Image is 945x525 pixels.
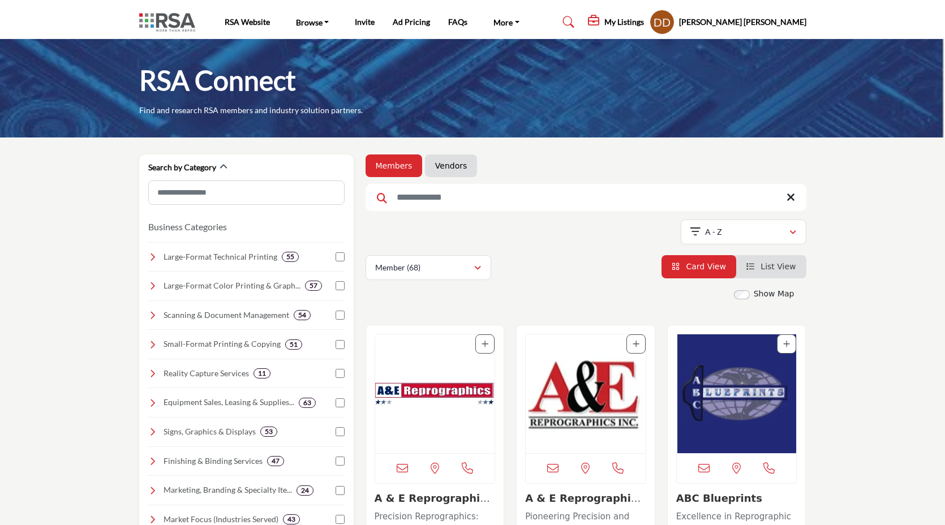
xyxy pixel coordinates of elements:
a: A & E Reprographics,... [525,492,641,517]
a: A & E Reprographics ... [375,492,492,517]
a: View List [746,262,796,271]
h4: Large-Format Technical Printing: High-quality printing for blueprints, construction and architect... [164,251,277,262]
div: My Listings [588,15,644,29]
input: Select Marketing, Branding & Specialty Items checkbox [336,486,345,495]
a: View Card [672,262,726,271]
b: 63 [303,399,311,407]
button: Member (68) [366,255,491,280]
b: 53 [265,428,273,436]
b: 47 [272,457,280,465]
a: Open Listing in new tab [526,334,646,453]
input: Select Scanning & Document Management checkbox [336,311,345,320]
h1: RSA Connect [139,63,296,98]
a: Vendors [435,160,467,171]
div: 11 Results For Reality Capture Services [254,368,270,378]
a: Ad Pricing [393,17,430,27]
a: FAQs [448,17,467,27]
div: 53 Results For Signs, Graphics & Displays [260,427,277,437]
h4: Reality Capture Services: Laser scanning, BIM modeling, photogrammetry, 3D scanning, and other ad... [164,368,249,379]
a: Add To List [783,339,790,348]
h5: [PERSON_NAME] [PERSON_NAME] [679,16,806,28]
button: Business Categories [148,220,227,234]
div: 57 Results For Large-Format Color Printing & Graphics [305,281,322,291]
a: Open Listing in new tab [375,334,495,453]
div: 47 Results For Finishing & Binding Services [267,456,284,466]
h4: Large-Format Color Printing & Graphics: Banners, posters, vehicle wraps, and presentation graphics. [164,280,300,291]
input: Search Category [148,180,345,205]
input: Search Keyword [366,184,806,211]
a: Add To List [633,339,639,348]
h5: My Listings [604,17,644,27]
b: 51 [290,341,298,348]
p: Find and research RSA members and industry solution partners. [139,105,363,116]
h3: ABC Blueprints [676,492,797,505]
a: More [486,14,527,30]
a: Browse [288,14,337,30]
b: 43 [287,515,295,523]
span: Card View [686,262,725,271]
h2: Search by Category [148,162,216,173]
div: 51 Results For Small-Format Printing & Copying [285,339,302,350]
h4: Finishing & Binding Services: Laminating, binding, folding, trimming, and other finishing touches... [164,455,263,467]
a: Search [552,13,582,31]
a: Members [376,160,413,171]
a: Invite [355,17,375,27]
h4: Signs, Graphics & Displays: Exterior/interior building signs, trade show booths, event displays, ... [164,426,256,437]
label: Show Map [754,288,794,300]
input: Select Large-Format Color Printing & Graphics checkbox [336,281,345,290]
input: Select Reality Capture Services checkbox [336,369,345,378]
img: ABC Blueprints [677,334,797,453]
li: Card View [661,255,736,278]
input: Select Market Focus (Industries Served) checkbox [336,515,345,524]
h3: A & E Reprographics - AZ [375,492,496,505]
b: 55 [286,253,294,261]
h4: Marketing, Branding & Specialty Items: Design and creative services, marketing support, and speci... [164,484,292,496]
h4: Market Focus (Industries Served): Tailored solutions for industries like architecture, constructi... [164,514,278,525]
input: Select Finishing & Binding Services checkbox [336,457,345,466]
b: 11 [258,369,266,377]
input: Select Small-Format Printing & Copying checkbox [336,340,345,349]
b: 57 [310,282,317,290]
a: RSA Website [225,17,270,27]
div: 63 Results For Equipment Sales, Leasing & Supplies [299,398,316,408]
img: A & E Reprographics, Inc. VA [526,334,646,453]
span: List View [761,262,796,271]
input: Select Large-Format Technical Printing checkbox [336,252,345,261]
p: A - Z [705,226,722,238]
img: Site Logo [139,13,201,32]
button: A - Z [681,220,806,244]
img: A & E Reprographics - AZ [375,334,495,453]
button: Show hide supplier dropdown [650,10,675,35]
b: 54 [298,311,306,319]
div: 43 Results For Market Focus (Industries Served) [283,514,300,524]
div: 54 Results For Scanning & Document Management [294,310,311,320]
a: Add To List [482,339,488,348]
b: 24 [301,487,309,494]
p: Member (68) [375,262,420,273]
h4: Scanning & Document Management: Digital conversion, archiving, indexing, secure storage, and stre... [164,309,289,321]
h3: A & E Reprographics, Inc. VA [525,492,646,505]
div: 24 Results For Marketing, Branding & Specialty Items [297,485,313,496]
h4: Small-Format Printing & Copying: Professional printing for black and white and color document pri... [164,338,281,350]
a: Open Listing in new tab [677,334,797,453]
div: 55 Results For Large-Format Technical Printing [282,252,299,262]
input: Select Equipment Sales, Leasing & Supplies checkbox [336,398,345,407]
li: List View [736,255,806,278]
h4: Equipment Sales, Leasing & Supplies: Equipment sales, leasing, service, and resale of plotters, s... [164,397,294,408]
input: Select Signs, Graphics & Displays checkbox [336,427,345,436]
a: ABC Blueprints [676,492,762,504]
